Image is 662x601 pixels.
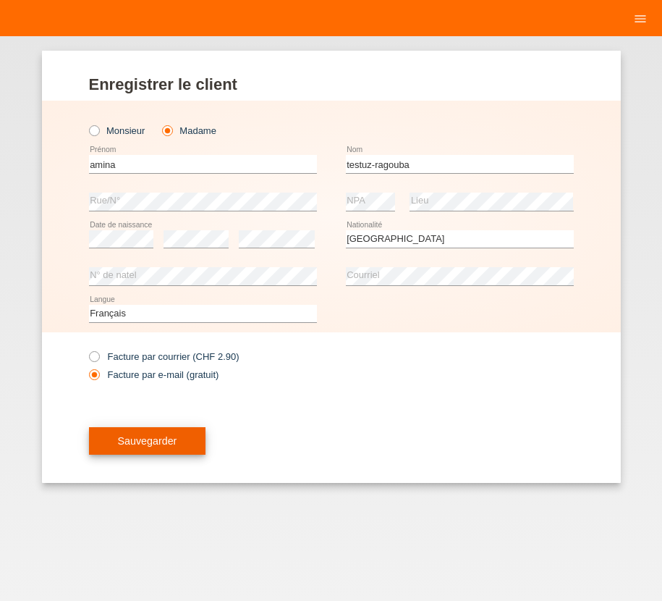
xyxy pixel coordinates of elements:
[626,14,655,22] a: menu
[89,125,145,136] label: Monsieur
[162,125,171,135] input: Madame
[89,369,98,387] input: Facture par e-mail (gratuit)
[89,351,98,369] input: Facture par courrier (CHF 2.90)
[162,125,216,136] label: Madame
[89,125,98,135] input: Monsieur
[89,75,574,93] h1: Enregistrer le client
[89,351,239,362] label: Facture par courrier (CHF 2.90)
[633,12,648,26] i: menu
[118,435,177,447] span: Sauvegarder
[89,427,206,455] button: Sauvegarder
[89,369,219,380] label: Facture par e-mail (gratuit)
